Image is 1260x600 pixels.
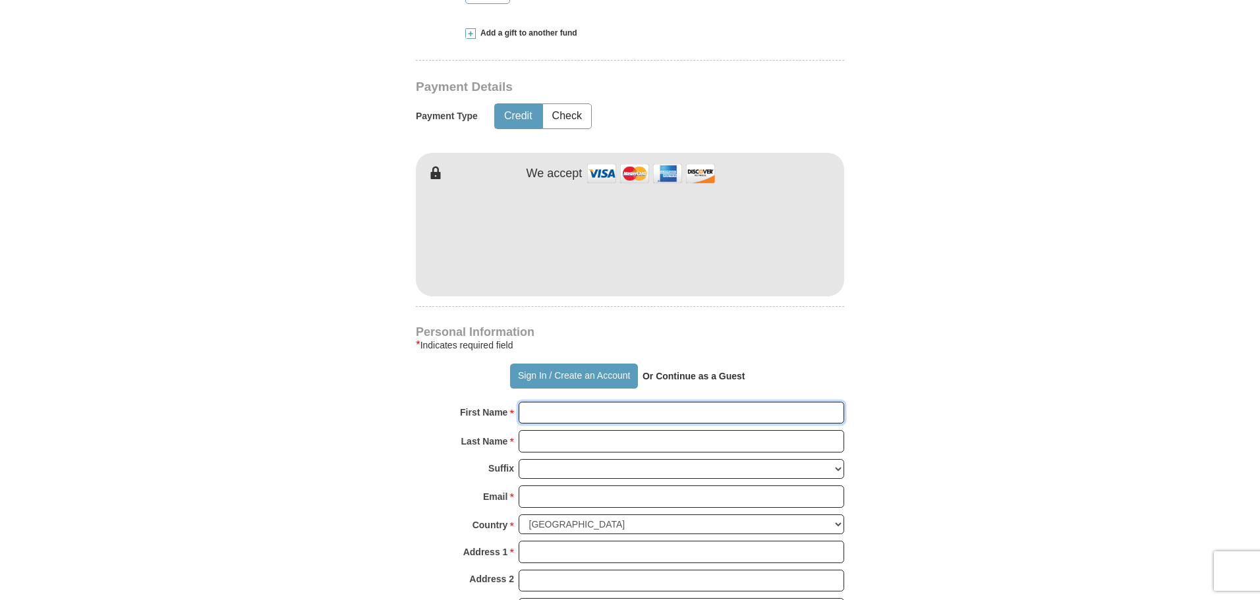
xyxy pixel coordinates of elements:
[463,543,508,561] strong: Address 1
[416,111,478,122] h5: Payment Type
[495,104,542,128] button: Credit
[483,487,507,506] strong: Email
[543,104,591,128] button: Check
[416,80,752,95] h3: Payment Details
[510,364,637,389] button: Sign In / Create an Account
[461,432,508,450] strong: Last Name
[488,459,514,477] strong: Suffix
[416,337,844,353] div: Indicates required field
[472,516,508,534] strong: Country
[643,371,745,381] strong: Or Continue as a Guest
[476,28,577,39] span: Add a gift to another fund
[585,159,717,188] img: credit cards accepted
[460,403,507,422] strong: First Name
[527,167,583,181] h4: We accept
[416,327,844,337] h4: Personal Information
[469,570,514,588] strong: Address 2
